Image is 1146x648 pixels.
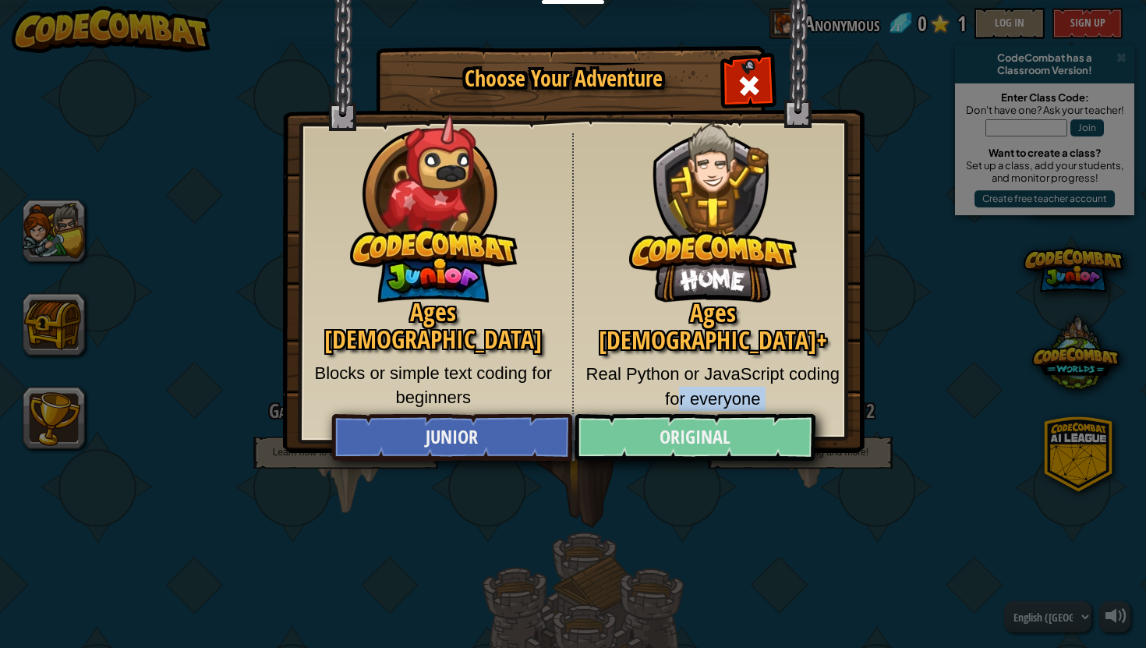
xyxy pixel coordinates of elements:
p: Real Python or JavaScript coding for everyone [585,362,841,411]
img: CodeCombat Junior hero character [350,104,518,303]
div: Close modal [724,59,773,108]
h1: Choose Your Adventure [404,67,723,91]
p: Blocks or simple text coding for beginners [306,361,561,410]
a: Original [575,414,815,461]
a: Junior [331,414,571,461]
h2: Ages [DEMOGRAPHIC_DATA] [306,299,561,353]
h2: Ages [DEMOGRAPHIC_DATA]+ [585,299,841,354]
img: CodeCombat Original hero character [629,97,797,303]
